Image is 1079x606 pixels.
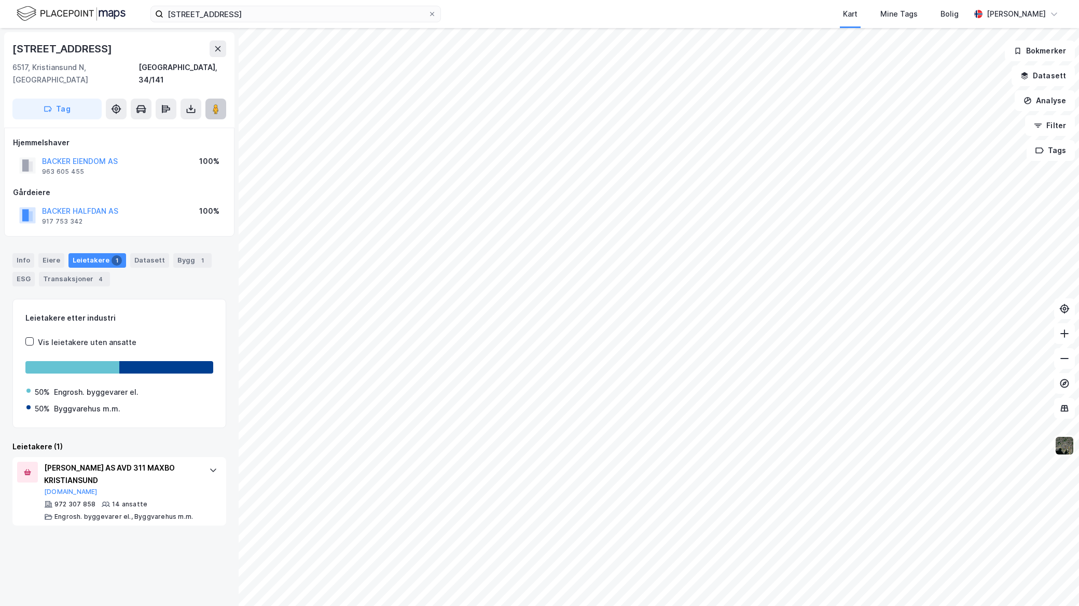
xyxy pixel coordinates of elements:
div: 6517, Kristiansund N, [GEOGRAPHIC_DATA] [12,61,139,86]
div: Transaksjoner [39,272,110,286]
div: [GEOGRAPHIC_DATA], 34/141 [139,61,226,86]
div: Byggvarehus m.m. [54,403,120,415]
div: Bygg [173,253,212,268]
div: ESG [12,272,35,286]
div: Kontrollprogram for chat [1027,556,1079,606]
div: Engrosh. byggevarer el., Byggvarehus m.m. [54,513,193,521]
div: Hjemmelshaver [13,136,226,149]
div: Datasett [130,253,169,268]
div: Leietakere etter industri [25,312,213,324]
iframe: Chat Widget [1027,556,1079,606]
div: 4 [95,274,106,284]
div: [STREET_ADDRESS] [12,40,114,57]
div: Kart [843,8,857,20]
div: 50% [35,403,50,415]
div: 100% [199,155,219,168]
div: Bolig [940,8,959,20]
div: 14 ansatte [112,500,147,508]
button: Tag [12,99,102,119]
div: 963 605 455 [42,168,84,176]
div: Info [12,253,34,268]
div: Leietakere (1) [12,440,226,453]
div: Mine Tags [880,8,918,20]
button: Analyse [1015,90,1075,111]
div: Leietakere [68,253,126,268]
div: Eiere [38,253,64,268]
img: 9k= [1055,436,1074,456]
div: Gårdeiere [13,186,226,199]
input: Søk på adresse, matrikkel, gårdeiere, leietakere eller personer [163,6,428,22]
div: 1 [112,255,122,266]
button: [DOMAIN_NAME] [44,488,98,496]
div: Engrosh. byggevarer el. [54,386,139,398]
div: 917 753 342 [42,217,82,226]
div: Vis leietakere uten ansatte [38,336,136,349]
button: Tags [1027,140,1075,161]
div: [PERSON_NAME] [987,8,1046,20]
button: Filter [1025,115,1075,136]
div: 972 307 858 [54,500,95,508]
div: 50% [35,386,50,398]
div: 100% [199,205,219,217]
div: 1 [197,255,208,266]
div: [PERSON_NAME] AS AVD 311 MAXBO KRISTIANSUND [44,462,199,487]
img: logo.f888ab2527a4732fd821a326f86c7f29.svg [17,5,126,23]
button: Bokmerker [1005,40,1075,61]
button: Datasett [1012,65,1075,86]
